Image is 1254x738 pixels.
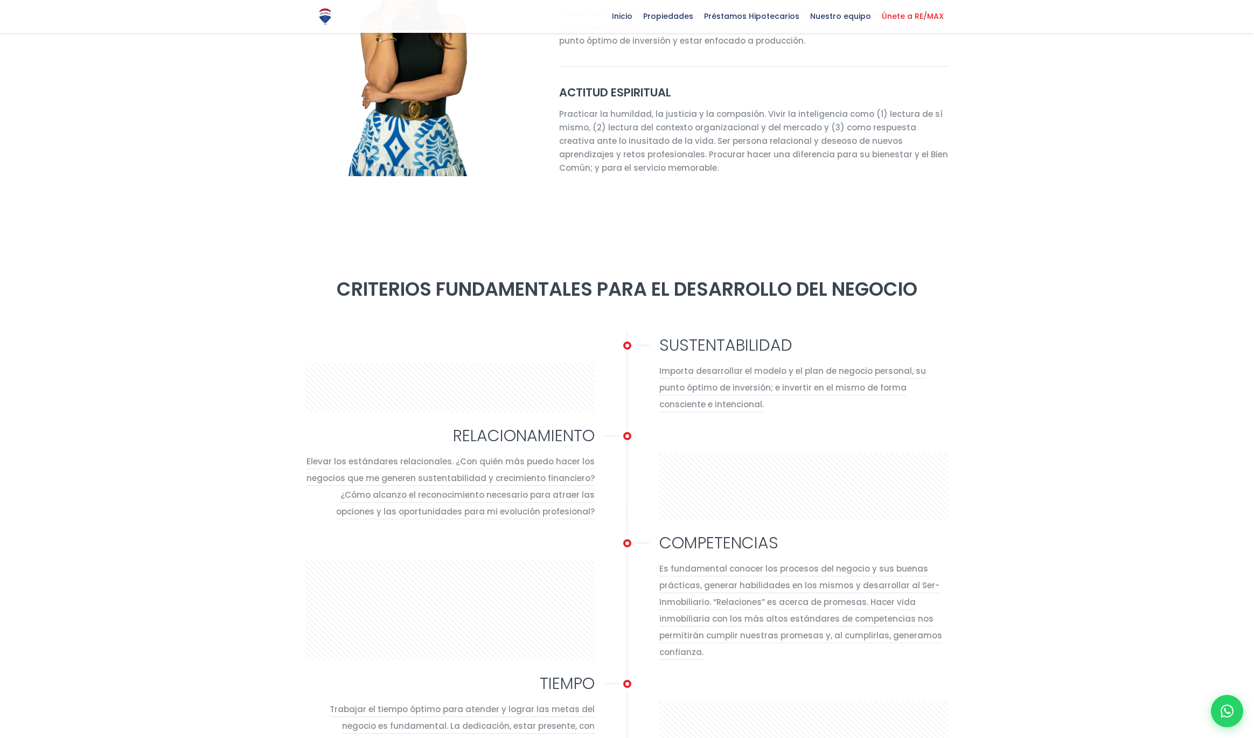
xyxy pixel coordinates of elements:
[316,7,335,26] img: Logo de REMAX
[607,8,638,24] span: Inicio
[699,8,805,24] span: Préstamos Hipotecarios
[876,8,949,24] span: Únete a RE/MAX
[305,277,949,301] h2: CRITERIOS FUNDAMENTALES PARA EL DESARROLLO DEL NEGOCIO
[305,453,595,520] div: Elevar los estándares relacionales. ¿Con quién más puedo hacer los negocios que me generen susten...
[305,674,595,693] h3: TIEMPO
[659,533,949,552] h3: COMPETENCIAS
[659,336,949,354] h3: SUSTENTABILIDAD
[659,560,949,660] div: Es fundamental conocer los procesos del negocio y sus buenas prácticas, generar habilidades en lo...
[305,426,595,445] h3: RELACIONAMIENTO
[659,363,949,413] div: Importa desarrollar el modelo y el plan de negocio personal, su punto óptimo de inversión; e inve...
[638,8,699,24] span: Propiedades
[559,86,949,99] h4: ACTITUD ESPIRITUAL
[805,8,876,24] span: Nuestro equipo
[559,107,949,175] p: Practicar la humildad, la justicia y la compasión. Vivir la inteligencia como (1) lectura de sí m...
